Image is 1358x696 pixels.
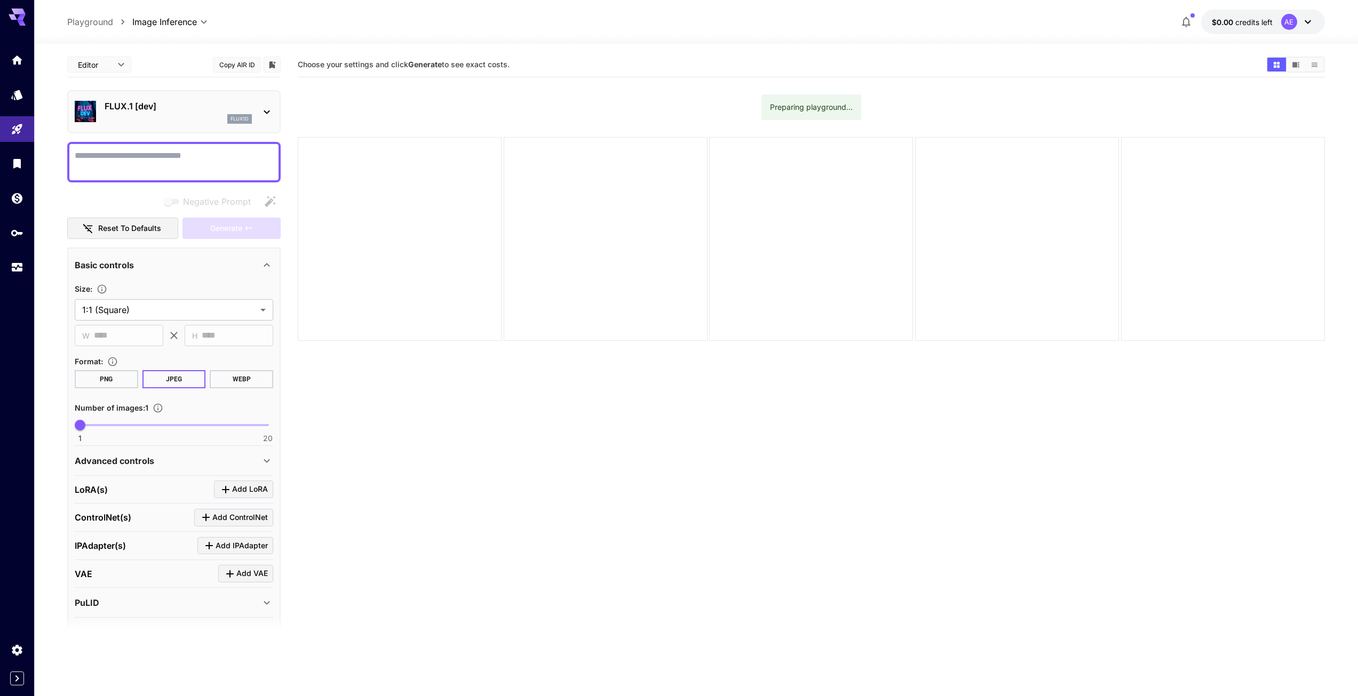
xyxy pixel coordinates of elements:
button: WEBP [210,370,273,388]
span: 1:1 (Square) [82,303,256,316]
span: credits left [1235,18,1273,27]
p: VAE [75,567,92,580]
button: Specify how many images to generate in a single request. Each image generation will be charged se... [148,403,168,413]
p: PuLID [75,596,99,609]
div: FLUX.1 [dev]flux1d [75,95,273,128]
span: 20 [263,433,273,444]
nav: breadcrumb [67,15,132,28]
div: Usage [11,261,23,274]
span: 1 [78,433,82,444]
button: Expand sidebar [10,671,24,685]
p: LoRA(s) [75,483,108,496]
span: Add ControlNet [212,511,268,524]
span: Add VAE [236,567,268,580]
a: Playground [67,15,113,28]
span: W [82,330,90,342]
div: Preparing playground... [770,98,853,117]
span: Add LoRA [232,483,268,496]
span: $0.00 [1212,18,1235,27]
button: Reset to defaults [67,218,178,239]
button: PNG [75,370,138,388]
p: FLUX.1 [dev] [105,100,252,113]
div: Basic controls [75,252,273,278]
div: PuLID [75,590,273,615]
button: Click to add IPAdapter [197,537,273,555]
button: Click to add ControlNet [194,509,273,526]
p: Advanced controls [75,454,154,467]
button: Copy AIR ID [213,57,261,73]
div: API Keys [11,226,23,239]
span: Add IPAdapter [216,539,268,553]
p: flux1d [231,115,249,123]
button: Choose the file format for the output image. [103,356,122,367]
span: Image Inference [132,15,197,28]
b: Generate [408,60,442,69]
button: JPEG [142,370,206,388]
div: Advanced controls [75,448,273,474]
div: Home [11,53,23,67]
button: Click to add VAE [218,565,273,582]
div: Wallet [11,191,23,205]
span: H [192,330,197,342]
p: ControlNet(s) [75,511,131,524]
div: $0.00 [1212,17,1273,28]
button: $0.00AE [1201,10,1325,34]
button: Show media in grid view [1267,58,1286,71]
div: AE [1281,14,1297,30]
button: Click to add LoRA [214,481,273,498]
div: Settings [11,643,23,657]
button: Adjust the dimensions of the generated image by specifying its width and height in pixels, or sel... [92,284,112,294]
span: Size : [75,284,92,293]
button: Show media in video view [1286,58,1305,71]
button: Add to library [267,58,277,71]
span: Number of images : 1 [75,403,148,412]
span: Choose your settings and click to see exact costs. [298,60,510,69]
span: Negative Prompt [183,195,251,208]
p: Basic controls [75,259,134,271]
div: Library [11,157,23,170]
div: Show media in grid viewShow media in video viewShow media in list view [1266,57,1325,73]
span: Editor [78,59,111,70]
button: Show media in list view [1305,58,1324,71]
div: Models [11,88,23,101]
span: Negative prompts are not compatible with the selected model. [162,195,259,208]
p: IPAdapter(s) [75,539,126,552]
span: Format : [75,357,103,366]
div: Playground [11,123,23,136]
